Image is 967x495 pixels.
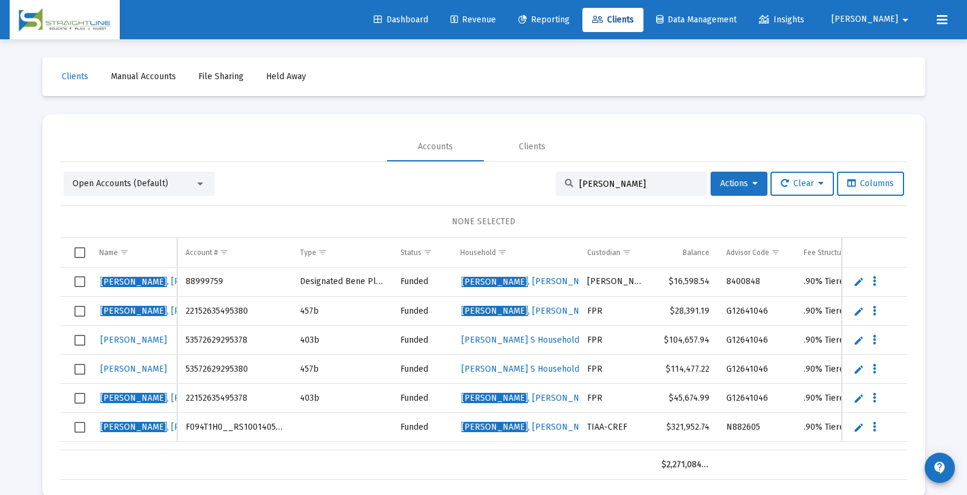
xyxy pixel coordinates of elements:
[19,8,111,32] img: Dashboard
[461,276,643,286] span: , [PERSON_NAME] Household
[177,297,291,326] td: 22152635495380
[60,238,907,480] div: Data grid
[759,15,804,25] span: Insights
[579,268,653,297] td: [PERSON_NAME]
[795,384,887,413] td: .90% Tiered-Arrears
[400,276,443,288] div: Funded
[418,141,453,153] div: Accounts
[100,306,167,316] span: [PERSON_NAME]
[256,65,316,89] a: Held Away
[461,393,643,403] span: , [PERSON_NAME] Household
[461,306,643,316] span: , [PERSON_NAME] Household
[460,360,581,378] a: [PERSON_NAME] S Household
[74,335,85,346] div: Select row
[100,364,167,374] span: [PERSON_NAME]
[795,355,887,384] td: .90% Tiered-Arrears
[579,413,653,442] td: TIAA-CREF
[441,8,506,32] a: Revenue
[781,178,824,189] span: Clear
[461,335,579,345] span: [PERSON_NAME] S Household
[582,8,643,32] a: Clients
[291,384,392,413] td: 403b
[461,364,579,374] span: [PERSON_NAME] S Household
[291,297,392,326] td: 457b
[91,238,178,267] td: Column Name
[99,389,239,407] a: [PERSON_NAME], [PERSON_NAME]
[653,442,718,471] td: $1,143.76
[99,248,118,257] div: Name
[74,364,85,375] div: Select row
[770,172,834,196] button: Clear
[518,15,570,25] span: Reporting
[318,248,327,257] span: Show filter options for column 'Type'
[189,65,253,89] a: File Sharing
[898,8,913,32] mat-icon: arrow_drop_down
[718,238,795,267] td: Column Advisor Code
[711,172,767,196] button: Actions
[100,335,167,345] span: [PERSON_NAME]
[718,442,795,471] td: N882605
[460,331,581,349] a: [PERSON_NAME] S Household
[460,248,496,257] div: Household
[771,248,780,257] span: Show filter options for column 'Advisor Code'
[653,297,718,326] td: $28,391.19
[291,326,392,355] td: 403b
[177,326,291,355] td: 53572629295378
[74,247,85,258] div: Select all
[120,248,129,257] span: Show filter options for column 'Name'
[451,15,496,25] span: Revenue
[100,422,238,432] span: , [PERSON_NAME]
[400,248,422,257] div: Status
[460,418,644,436] a: [PERSON_NAME], [PERSON_NAME] Household
[74,276,85,287] div: Select row
[933,461,947,475] mat-icon: contact_support
[100,393,167,403] span: [PERSON_NAME]
[653,355,718,384] td: $114,477.22
[853,306,864,317] a: Edit
[392,238,452,267] td: Column Status
[718,384,795,413] td: G12641046
[99,302,239,320] a: [PERSON_NAME], [PERSON_NAME]
[291,355,392,384] td: 457b
[101,65,186,89] a: Manual Accounts
[795,326,887,355] td: .90% Tiered-Arrears
[99,418,239,436] a: [PERSON_NAME], [PERSON_NAME]
[460,389,644,407] a: [PERSON_NAME], [PERSON_NAME] Household
[198,71,244,82] span: File Sharing
[683,248,709,257] div: Balance
[461,306,528,316] span: [PERSON_NAME]
[653,326,718,355] td: $104,657.94
[837,172,904,196] button: Columns
[579,442,653,471] td: TIAA-CREF
[509,8,579,32] a: Reporting
[795,268,887,297] td: .90% Tiered-Arrears
[718,326,795,355] td: G12641046
[853,422,864,433] a: Edit
[718,297,795,326] td: G12641046
[291,268,392,297] td: Designated Bene Plan
[400,363,443,375] div: Funded
[400,421,443,433] div: Funded
[177,442,291,471] td: D4770063__AA1001ARA101
[461,393,528,403] span: [PERSON_NAME]
[795,413,887,442] td: .90% Tiered-Arrears
[853,276,864,287] a: Edit
[73,178,168,189] span: Open Accounts (Default)
[817,7,927,31] button: [PERSON_NAME]
[374,15,428,25] span: Dashboard
[579,355,653,384] td: FPR
[853,393,864,404] a: Edit
[656,15,737,25] span: Data Management
[111,71,176,82] span: Manual Accounts
[579,238,653,267] td: Column Custodian
[452,238,579,267] td: Column Household
[662,459,709,471] div: $2,271,084.81
[400,305,443,317] div: Funded
[519,141,545,153] div: Clients
[832,15,898,25] span: [PERSON_NAME]
[718,413,795,442] td: N882605
[460,302,644,320] a: [PERSON_NAME], [PERSON_NAME] Household
[99,360,168,378] a: [PERSON_NAME]
[74,422,85,433] div: Select row
[423,248,432,257] span: Show filter options for column 'Status'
